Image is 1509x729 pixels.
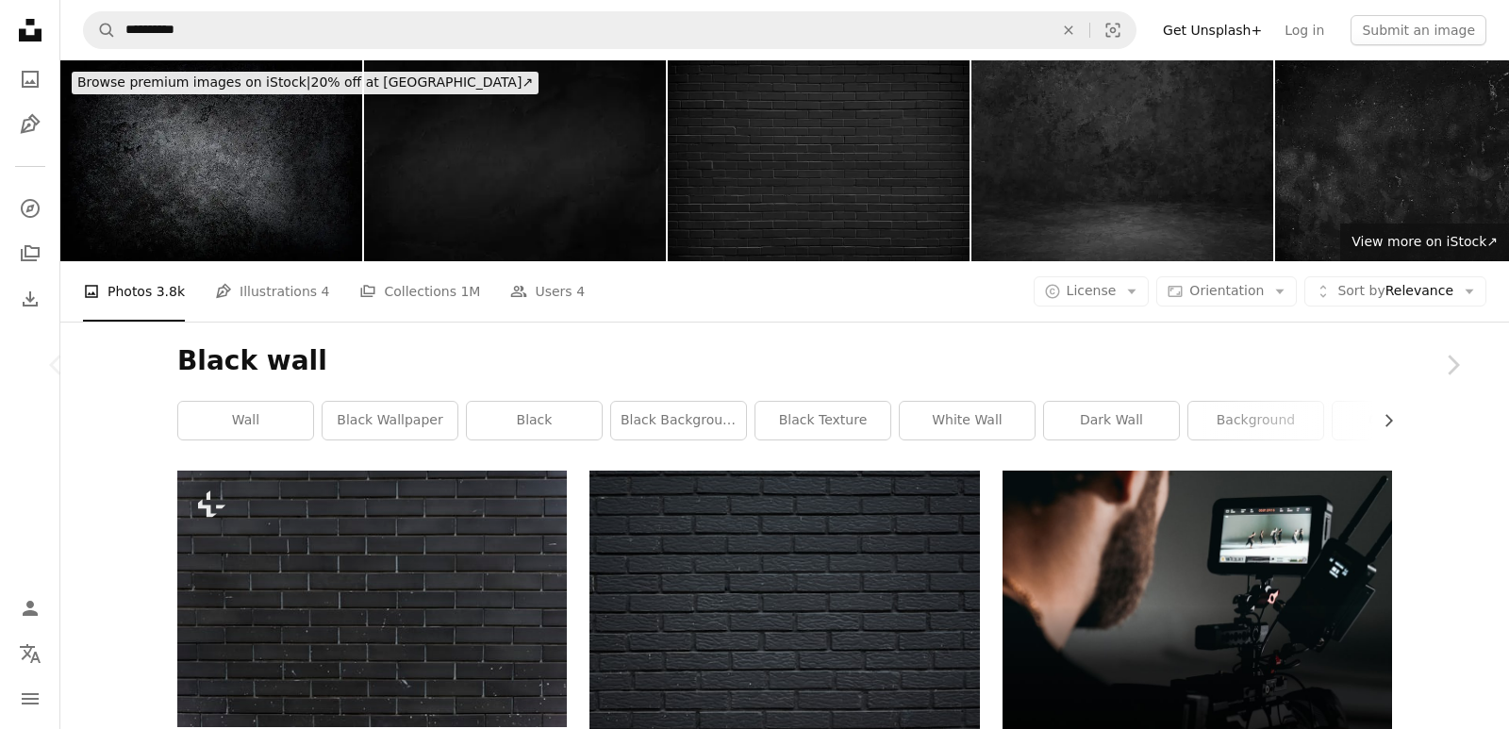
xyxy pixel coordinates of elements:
form: Find visuals sitewide [83,11,1136,49]
button: scroll list to the right [1371,402,1392,439]
span: View more on iStock ↗ [1351,234,1498,249]
a: background [1188,402,1323,439]
a: Log in / Sign up [11,589,49,627]
button: Menu [11,680,49,718]
a: Browse premium images on iStock|20% off at [GEOGRAPHIC_DATA]↗ [60,60,550,106]
img: Black Brick Wall [668,60,970,261]
button: Language [11,635,49,672]
img: Black or dark gray rough grainy stone texture background wall to display your products. [364,60,666,261]
a: Log in [1273,15,1335,45]
h1: Black wall [177,344,1392,378]
a: View more on iStock↗ [1340,224,1509,261]
a: black wallpaper [323,402,457,439]
button: Visual search [1090,12,1136,48]
span: Sort by [1337,283,1385,298]
span: 4 [322,281,330,302]
span: 1M [460,281,480,302]
button: Clear [1048,12,1089,48]
span: Orientation [1189,283,1264,298]
a: Get Unsplash+ [1152,15,1273,45]
a: black background [611,402,746,439]
a: Explore [11,190,49,227]
span: Browse premium images on iStock | [77,75,310,90]
a: Photos [11,60,49,98]
a: Collections [11,235,49,273]
span: 4 [576,281,585,302]
a: black [467,402,602,439]
a: wall [178,402,313,439]
button: Orientation [1156,276,1297,307]
a: Illustrations 4 [215,261,329,322]
a: grey wall [1333,402,1468,439]
span: License [1067,283,1117,298]
span: 20% off at [GEOGRAPHIC_DATA] ↗ [77,75,533,90]
a: Next [1396,274,1509,456]
button: Search Unsplash [84,12,116,48]
a: white wall [900,402,1035,439]
button: Submit an image [1351,15,1486,45]
span: Relevance [1337,282,1453,301]
a: Illustrations [11,106,49,143]
a: black and white brick wall [589,591,979,608]
a: Collections 1M [359,261,480,322]
a: Users 4 [510,261,585,322]
a: black texture [755,402,890,439]
img: Black scratched room wıth concrete wall [971,60,1273,261]
a: Plain bright red brick wall [177,590,567,607]
a: dark wall [1044,402,1179,439]
img: XXXL dark concrete [60,60,362,261]
button: License [1034,276,1150,307]
img: Plain bright red brick wall [177,471,567,727]
button: Sort byRelevance [1304,276,1486,307]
